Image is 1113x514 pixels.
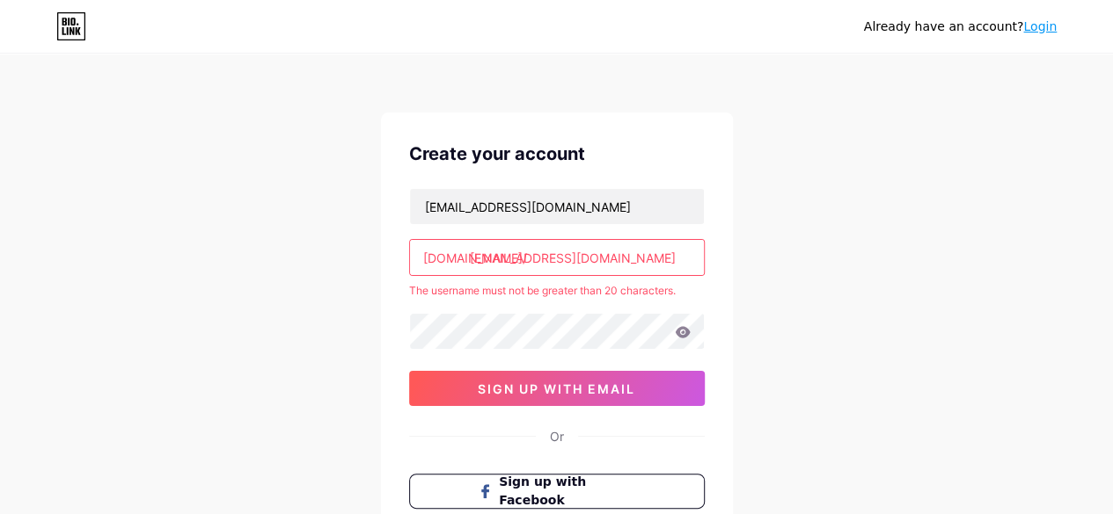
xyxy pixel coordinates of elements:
[1023,19,1057,33] a: Login
[409,474,705,509] button: Sign up with Facebook
[409,283,705,299] div: The username must not be greater than 20 characters.
[409,371,705,406] button: sign up with email
[864,18,1057,36] div: Already have an account?
[423,249,527,267] div: [DOMAIN_NAME]/
[499,473,635,510] span: Sign up with Facebook
[410,189,704,224] input: Email
[478,381,635,396] span: sign up with email
[410,240,704,275] input: username
[550,427,564,445] div: Or
[409,141,705,167] div: Create your account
